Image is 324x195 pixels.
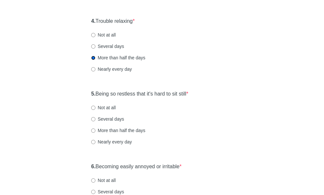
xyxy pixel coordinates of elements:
[91,67,95,71] input: Nearly every day
[91,44,95,49] input: Several days
[91,140,95,144] input: Nearly every day
[91,139,132,145] label: Nearly every day
[91,163,182,171] label: Becoming easily annoyed or irritable
[91,90,188,98] label: Being so restless that it's hard to sit still
[91,188,124,195] label: Several days
[91,178,95,183] input: Not at all
[91,91,95,97] strong: 5.
[91,66,132,72] label: Nearly every day
[91,177,116,184] label: Not at all
[91,18,135,25] label: Trouble relaxing
[91,117,95,121] input: Several days
[91,164,95,169] strong: 6.
[91,116,124,122] label: Several days
[91,106,95,110] input: Not at all
[91,33,95,37] input: Not at all
[91,18,95,24] strong: 4.
[91,128,95,133] input: More than half the days
[91,32,116,38] label: Not at all
[91,104,116,111] label: Not at all
[91,43,124,50] label: Several days
[91,190,95,194] input: Several days
[91,56,95,60] input: More than half the days
[91,127,145,134] label: More than half the days
[91,54,145,61] label: More than half the days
